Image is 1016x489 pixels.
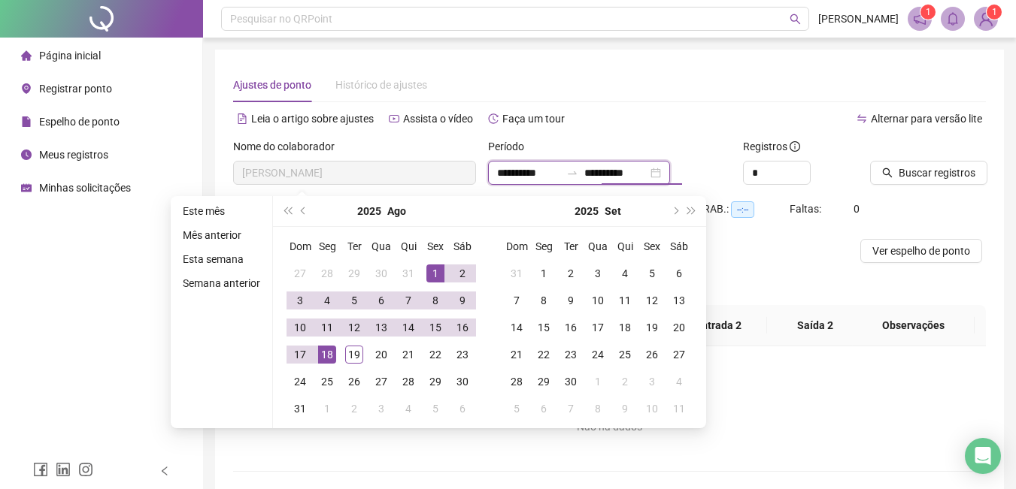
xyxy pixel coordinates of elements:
td: 2025-08-31 [503,260,530,287]
th: Sex [638,233,666,260]
th: Sex [422,233,449,260]
div: 11 [318,318,336,337]
td: 2025-08-11 [314,314,341,341]
span: [PERSON_NAME] [818,11,899,27]
div: 28 [318,264,336,282]
div: 14 [399,318,417,337]
div: 1 [535,264,553,282]
td: 2025-08-14 [395,314,422,341]
span: 1 [926,7,931,17]
td: 2025-09-03 [584,260,611,287]
td: 2025-09-07 [503,287,530,314]
div: 15 [426,318,444,337]
span: --:-- [731,201,754,218]
td: 2025-09-09 [557,287,584,314]
span: Registrar ponto [39,83,112,95]
td: 2025-08-05 [341,287,368,314]
td: 2025-09-06 [666,260,693,287]
div: 23 [562,346,580,364]
td: 2025-09-12 [638,287,666,314]
span: Assista o vídeo [403,113,473,125]
td: 2025-08-01 [422,260,449,287]
td: 2025-10-07 [557,395,584,422]
td: 2025-08-12 [341,314,368,341]
div: 21 [508,346,526,364]
div: 9 [616,400,634,418]
div: 27 [670,346,688,364]
td: 2025-08-10 [287,314,314,341]
div: 8 [535,291,553,309]
div: 27 [372,373,390,391]
span: Leia o artigo sobre ajustes [251,113,374,125]
td: 2025-09-13 [666,287,693,314]
td: 2025-08-07 [395,287,422,314]
span: search [882,168,893,178]
td: 2025-07-28 [314,260,341,287]
div: 11 [616,291,634,309]
td: 2025-09-19 [638,314,666,341]
td: 2025-08-16 [449,314,476,341]
td: 2025-09-10 [584,287,611,314]
td: 2025-09-06 [449,395,476,422]
div: 16 [562,318,580,337]
td: 2025-10-11 [666,395,693,422]
td: 2025-10-05 [503,395,530,422]
li: Este mês [177,202,266,220]
span: youtube [389,113,399,124]
div: 28 [399,373,417,391]
td: 2025-09-29 [530,368,557,395]
span: swap-right [566,167,578,179]
td: 2025-07-31 [395,260,422,287]
td: 2025-09-18 [611,314,638,341]
th: Observações [852,305,975,346]
div: 18 [616,318,634,337]
th: Qua [368,233,395,260]
td: 2025-10-06 [530,395,557,422]
span: file-text [237,113,247,124]
div: 9 [562,291,580,309]
span: linkedin [56,462,71,477]
div: 29 [345,264,363,282]
td: 2025-09-02 [341,395,368,422]
div: 25 [616,346,634,364]
div: 30 [453,373,472,391]
label: Período [488,138,534,155]
th: Entrada 2 [671,305,767,346]
img: 87621 [975,8,997,30]
div: 10 [291,318,309,337]
th: Sáb [449,233,476,260]
span: history [488,113,499,124]
button: Buscar registros [870,161,987,185]
span: NILLANE VASCONCELOS FERREIRA [242,161,467,184]
div: 10 [589,291,607,309]
div: 25 [318,373,336,391]
div: 31 [508,264,526,282]
div: 4 [318,291,336,309]
span: Histórico de ajustes [335,79,427,91]
span: Ajustes de ponto [233,79,311,91]
span: Espelho de ponto [39,116,120,128]
td: 2025-09-05 [638,260,666,287]
td: 2025-08-30 [449,368,476,395]
span: home [21,50,32,61]
span: info-circle [790,141,800,152]
div: 1 [318,400,336,418]
div: 1 [426,264,444,282]
td: 2025-08-28 [395,368,422,395]
span: Faltas: [790,203,823,215]
button: year panel [575,196,599,226]
span: Faça um tour [502,113,565,125]
div: 31 [399,264,417,282]
td: 2025-08-18 [314,341,341,368]
td: 2025-10-08 [584,395,611,422]
div: 17 [291,346,309,364]
td: 2025-09-25 [611,341,638,368]
th: Dom [287,233,314,260]
th: Seg [530,233,557,260]
div: 3 [372,400,390,418]
td: 2025-08-31 [287,395,314,422]
div: Open Intercom Messenger [965,438,1001,474]
div: 12 [345,318,363,337]
div: 1 [589,373,607,391]
td: 2025-09-26 [638,341,666,368]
